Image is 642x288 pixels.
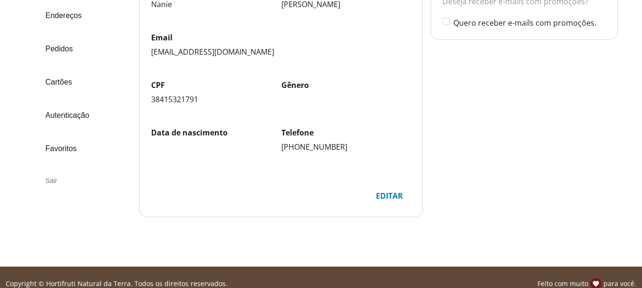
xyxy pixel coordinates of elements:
[368,186,411,205] button: Editar
[453,18,605,28] label: Quero receber e-mails com promoções.
[36,136,132,162] a: Favoritos
[36,69,132,95] a: Cartões
[36,36,132,62] a: Pedidos
[151,80,281,90] label: CPF
[151,47,412,57] div: [EMAIL_ADDRESS][DOMAIN_NAME]
[151,32,412,43] label: Email
[151,94,281,105] div: 38415321791
[36,3,132,29] a: Endereços
[281,127,412,138] label: Telefone
[36,103,132,128] a: Autenticação
[281,80,412,90] label: Gênero
[151,127,281,138] label: Data de nascimento
[368,187,411,205] div: Editar
[36,169,132,192] div: Sair
[281,142,412,152] div: [PHONE_NUMBER]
